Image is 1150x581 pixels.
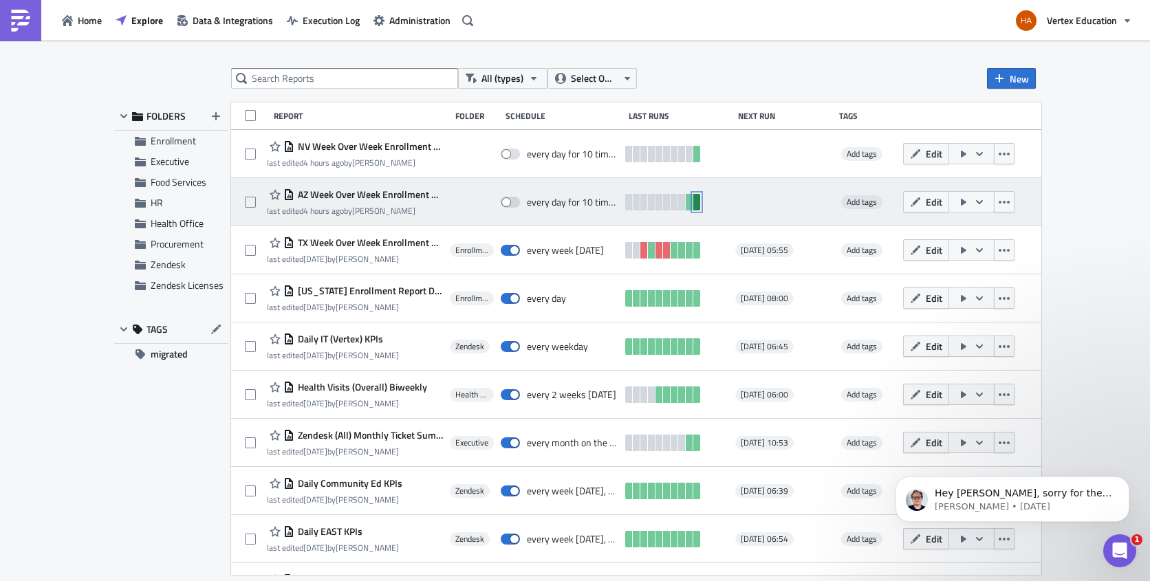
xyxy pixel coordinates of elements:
[78,13,102,28] span: Home
[303,541,327,554] time: 2025-07-03T16:14:54Z
[841,195,882,209] span: Add tags
[267,494,402,505] div: last edited by [PERSON_NAME]
[55,10,109,31] button: Home
[841,147,882,161] span: Add tags
[274,111,448,121] div: Report
[741,341,788,352] span: [DATE] 06:45
[151,195,163,210] span: HR
[926,291,942,305] span: Edit
[903,143,949,164] button: Edit
[303,252,327,265] time: 2025-08-29T18:29:37Z
[267,157,443,168] div: last edited by [PERSON_NAME]
[193,13,273,28] span: Data & Integrations
[231,68,458,89] input: Search Reports
[527,388,616,401] div: every 2 weeks on Monday
[527,196,618,208] div: every day for 10 times
[741,437,788,448] span: [DATE] 10:53
[294,333,383,345] span: Daily IT (Vertex) KPIs
[527,244,604,256] div: every week on Monday
[741,389,788,400] span: [DATE] 06:00
[841,532,882,546] span: Add tags
[1010,72,1029,86] span: New
[151,133,196,148] span: Enrollment
[303,349,327,362] time: 2025-07-07T16:14:41Z
[926,435,942,450] span: Edit
[629,111,730,121] div: Last Runs
[481,71,523,86] span: All (types)
[280,10,367,31] button: Execution Log
[527,533,618,545] div: every week on Monday, Wednesday
[527,292,566,305] div: every day
[303,204,344,217] time: 2025-09-03T16:50:31Z
[841,436,882,450] span: Add tags
[527,148,618,160] div: every day for 10 times
[903,336,949,357] button: Edit
[294,381,427,393] span: Health Visits (Overall) Biweekly
[267,446,443,457] div: last edited by [PERSON_NAME]
[267,350,399,360] div: last edited by [PERSON_NAME]
[841,340,882,353] span: Add tags
[455,437,488,448] span: Executive
[741,534,788,545] span: [DATE] 06:54
[303,397,327,410] time: 2025-07-02T22:25:47Z
[455,485,484,496] span: Zendesk
[367,10,457,31] button: Administration
[147,110,186,122] span: FOLDERS
[294,429,443,441] span: Zendesk (All) Monthly Ticket Summary
[527,485,618,497] div: every week on Monday, Wednesday
[571,71,617,86] span: Select Owner
[841,484,882,498] span: Add tags
[506,111,622,121] div: Schedule
[1103,534,1136,567] iframe: Intercom live chat
[455,341,484,352] span: Zendesk
[455,534,484,545] span: Zendesk
[847,388,877,401] span: Add tags
[926,339,942,353] span: Edit
[389,13,451,28] span: Administration
[267,542,399,553] div: last edited by [PERSON_NAME]
[741,245,788,256] span: [DATE] 05:55
[267,254,443,264] div: last edited by [PERSON_NAME]
[741,485,788,496] span: [DATE] 06:39
[109,10,170,31] button: Explore
[847,340,877,353] span: Add tags
[847,532,877,545] span: Add tags
[841,388,882,402] span: Add tags
[903,287,949,309] button: Edit
[547,68,637,89] button: Select Owner
[1131,534,1142,545] span: 1
[151,237,204,251] span: Procurement
[1047,13,1117,28] span: Vertex Education
[847,484,877,497] span: Add tags
[151,278,224,292] span: Zendesk Licenses
[455,111,499,121] div: Folder
[458,68,547,89] button: All (types)
[875,448,1150,544] iframe: Intercom notifications message
[847,195,877,208] span: Add tags
[147,323,168,336] span: TAGS
[455,293,488,304] span: Enrollment
[303,156,344,169] time: 2025-09-03T16:21:13Z
[926,387,942,402] span: Edit
[303,300,327,314] time: 2025-08-18T21:58:20Z
[903,191,949,212] button: Edit
[741,293,788,304] span: [DATE] 08:00
[987,68,1036,89] button: New
[131,13,163,28] span: Explore
[303,13,360,28] span: Execution Log
[1008,6,1140,36] button: Vertex Education
[170,10,280,31] button: Data & Integrations
[114,344,228,364] button: migrated
[303,493,327,506] time: 2025-06-30T20:51:48Z
[903,432,949,453] button: Edit
[738,111,833,121] div: Next Run
[455,245,488,256] span: Enrollment
[303,445,327,458] time: 2025-07-07T16:19:04Z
